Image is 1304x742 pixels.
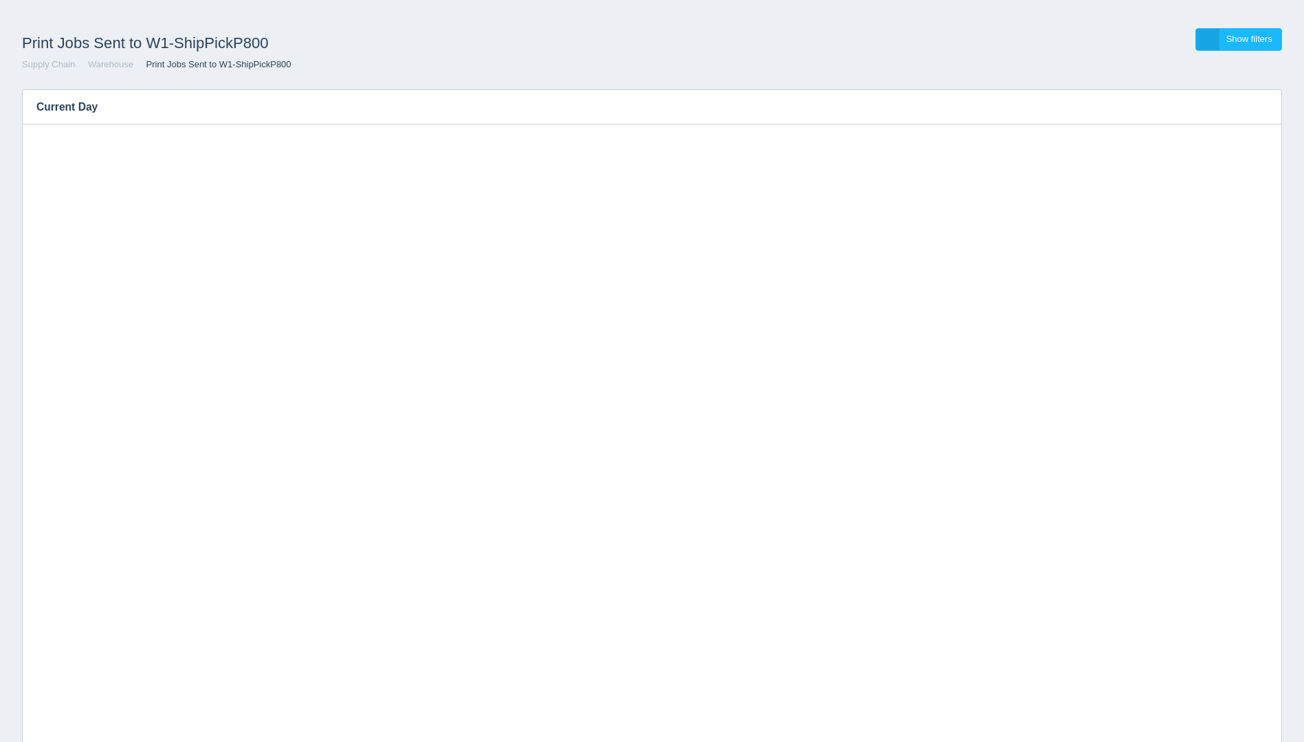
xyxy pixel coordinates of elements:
a: Warehouse [88,59,133,69]
li: Print Jobs Sent to W1-ShipPickP800 [136,58,291,71]
h1: Print Jobs Sent to W1-ShipPickP800 [22,28,652,58]
h3: Current Day [23,90,1239,124]
span: Show filters [1226,34,1272,44]
a: Show filters [1195,28,1282,51]
a: Supply Chain [22,59,75,69]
